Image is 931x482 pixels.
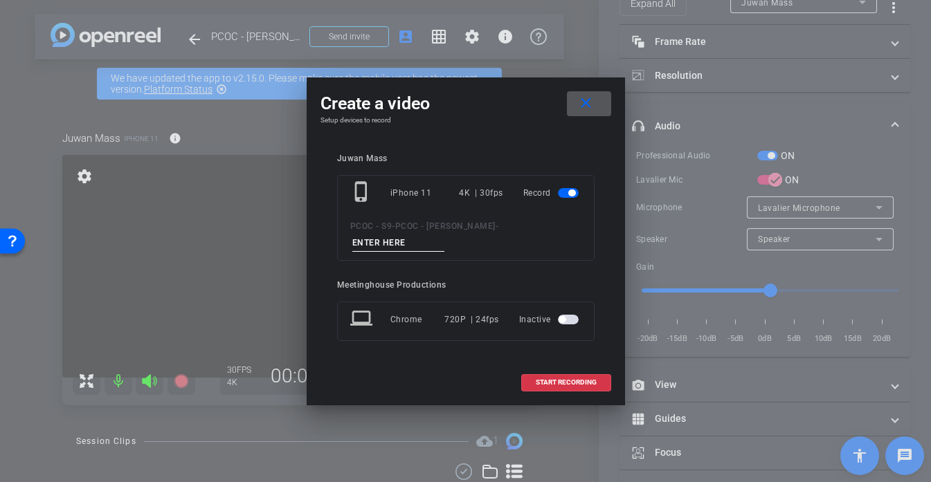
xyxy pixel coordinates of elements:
mat-icon: phone_iphone [350,180,375,205]
div: iPhone 11 [390,180,460,205]
mat-icon: close [577,95,595,112]
span: PCOC - [PERSON_NAME] [395,221,496,231]
div: Chrome [390,307,445,332]
mat-icon: laptop [350,307,375,332]
span: START RECORDING [536,379,597,386]
h4: Setup devices to record [320,116,611,124]
span: - [392,221,395,231]
div: Record [523,180,581,205]
div: Meetinghouse Productions [337,280,595,290]
div: Juwan Mass [337,154,595,164]
span: - [496,221,499,231]
button: START RECORDING [521,374,611,391]
div: 720P | 24fps [444,307,499,332]
span: PCOC - S9 [350,221,392,231]
input: ENTER HERE [352,234,445,252]
div: 4K | 30fps [459,180,503,205]
div: Inactive [519,307,581,332]
div: Create a video [320,91,611,116]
